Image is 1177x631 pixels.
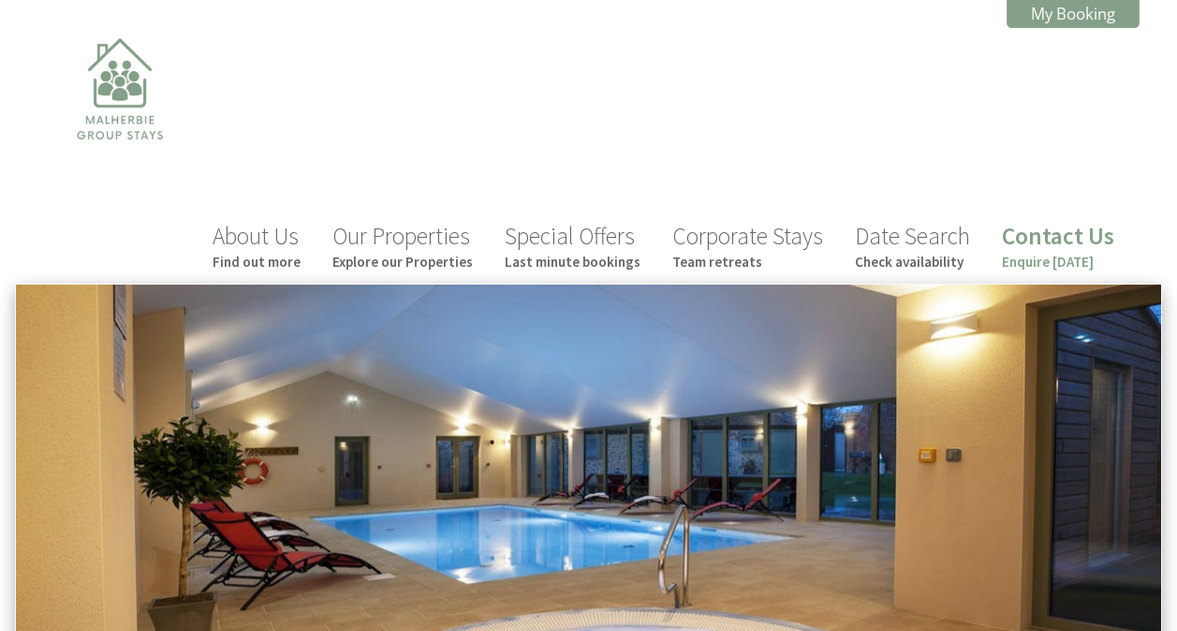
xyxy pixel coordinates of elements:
small: Find out more [213,253,301,271]
a: Our PropertiesExplore our Properties [332,221,473,271]
small: Explore our Properties [332,253,473,271]
img: Malherbie Group Stays [26,26,213,213]
a: Date SearchCheck availability [855,221,970,271]
a: Contact UsEnquire [DATE] [1002,221,1114,271]
small: Check availability [855,253,970,271]
a: About UsFind out more [213,221,301,271]
small: Team retreats [672,253,823,271]
small: Enquire [DATE] [1002,253,1114,271]
small: Last minute bookings [505,253,640,271]
a: Corporate StaysTeam retreats [672,221,823,271]
a: Special OffersLast minute bookings [505,221,640,271]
